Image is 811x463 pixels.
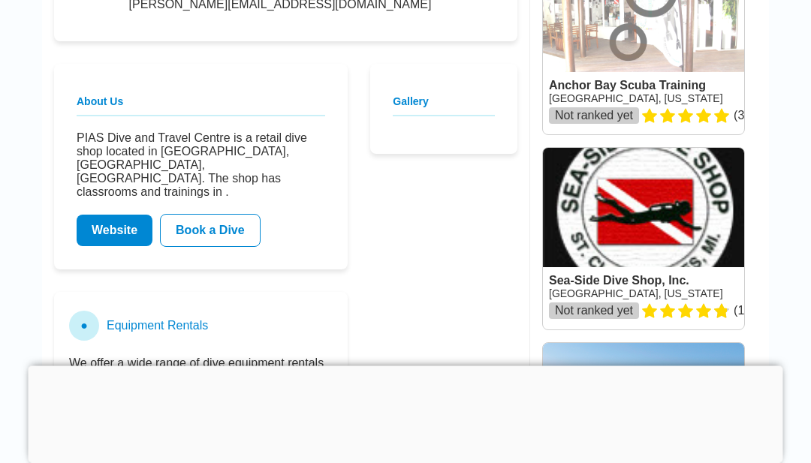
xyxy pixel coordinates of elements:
[77,215,152,247] a: Website
[77,132,325,200] p: PIAS Dive and Travel Centre is a retail dive shop located in [GEOGRAPHIC_DATA], [GEOGRAPHIC_DATA]...
[69,357,333,384] p: We offer a wide range of dive equipment rentals for divers of all levels.
[393,96,495,117] h2: Gallery
[549,288,723,300] a: [GEOGRAPHIC_DATA], [US_STATE]
[69,311,99,341] div: ●
[107,320,208,333] h3: Equipment Rentals
[77,96,325,117] h2: About Us
[29,366,783,459] iframe: Advertisement
[160,215,261,248] a: Book a Dive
